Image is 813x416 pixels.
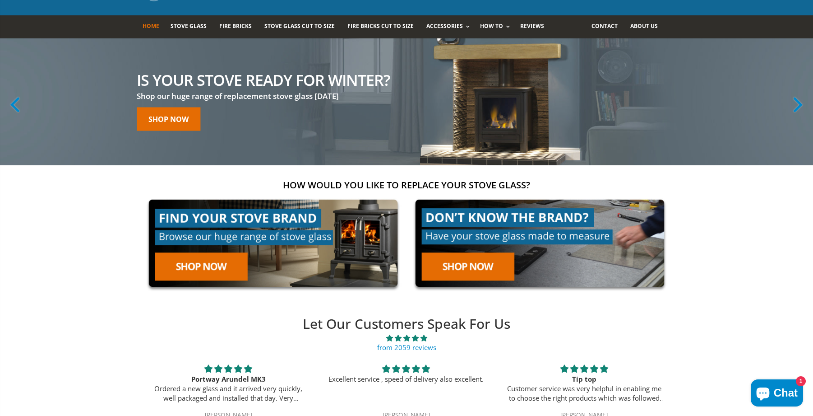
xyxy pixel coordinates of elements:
[347,22,414,30] span: Fire Bricks Cut To Size
[426,22,463,30] span: Accessories
[506,374,662,384] div: Tip top
[591,22,618,30] span: Contact
[139,333,674,352] a: 4.89 stars from 2059 reviews
[150,384,306,403] p: Ordered a new glass and it arrived very quickly, well packaged and installed that day. Very excel...
[143,15,166,38] a: Home
[480,15,514,38] a: How To
[171,22,207,30] span: Stove Glass
[150,363,306,374] div: 5 stars
[219,15,259,38] a: Fire Bricks
[328,374,484,384] p: Excellent service , speed of delivery also excellent.
[377,343,436,352] a: from 2059 reviews
[143,193,404,293] img: find-your-brand-cta_9b334d5d-5c94-48ed-825f-d7972bbdebd0.jpg
[520,22,544,30] span: Reviews
[630,15,665,38] a: About us
[264,22,334,30] span: Stove Glass Cut To Size
[137,91,390,101] h3: Shop our huge range of replacement stove glass [DATE]
[426,15,474,38] a: Accessories
[171,15,213,38] a: Stove Glass
[264,15,341,38] a: Stove Glass Cut To Size
[139,333,674,343] span: 4.89 stars
[480,22,503,30] span: How To
[630,22,658,30] span: About us
[219,22,252,30] span: Fire Bricks
[347,15,420,38] a: Fire Bricks Cut To Size
[137,107,200,131] a: Shop now
[328,363,484,374] div: 5 stars
[143,22,159,30] span: Home
[150,374,306,384] div: Portway Arundel MK3
[591,15,624,38] a: Contact
[506,363,662,374] div: 5 stars
[409,193,670,293] img: made-to-measure-cta_2cd95ceb-d519-4648-b0cf-d2d338fdf11f.jpg
[143,179,670,191] h2: How would you like to replace your stove glass?
[520,15,551,38] a: Reviews
[137,72,390,87] h2: Is your stove ready for winter?
[139,315,674,333] h2: Let Our Customers Speak For Us
[506,384,662,403] p: Customer service was very helpful in enabling me to choose the right products which was followed ...
[748,379,806,409] inbox-online-store-chat: Shopify online store chat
